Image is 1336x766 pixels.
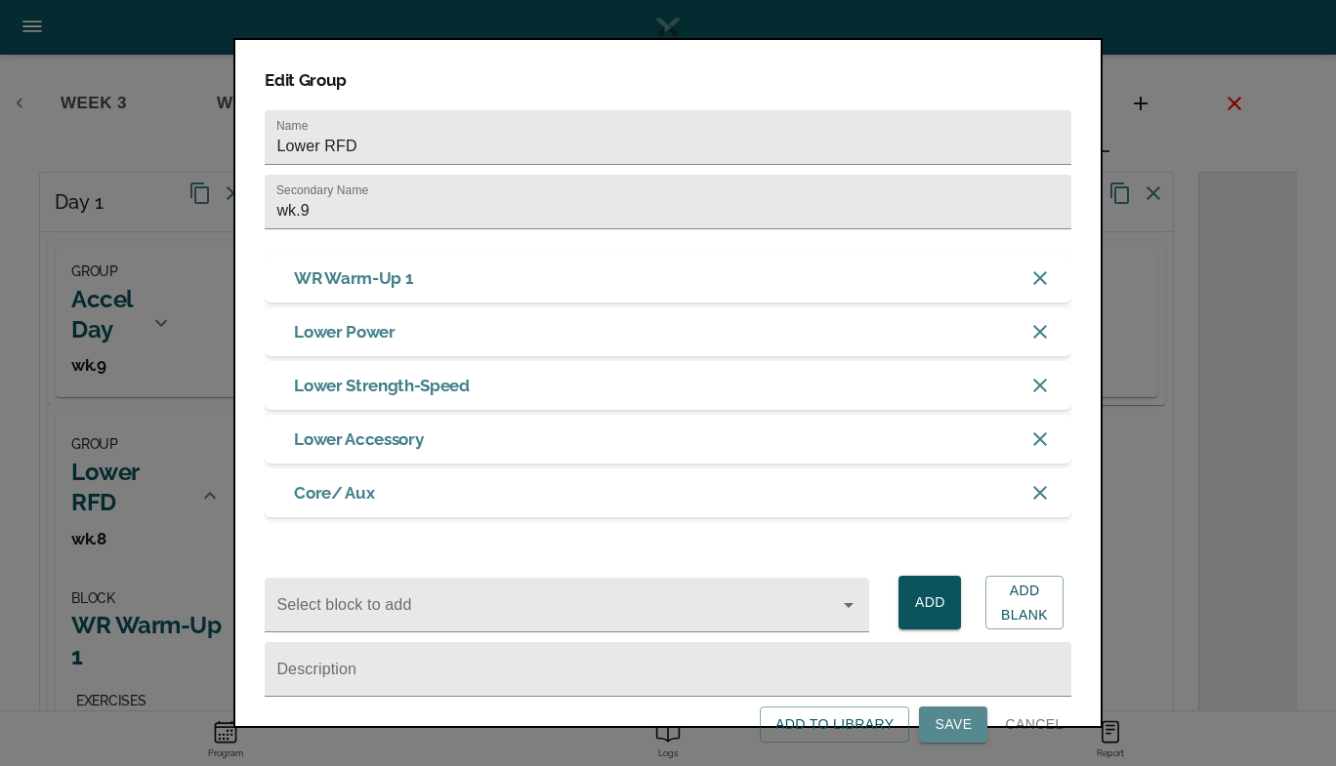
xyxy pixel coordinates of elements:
span: Save [935,712,972,737]
button: Open [835,591,862,619]
h3: Lower Strength-Speed [294,375,469,396]
h3: Lower Accessory [294,428,423,450]
div: Lower Accessory [265,415,1070,464]
span: Cancel [1005,712,1063,737]
button: Add Blank [985,576,1064,629]
div: Core/ Aux [265,468,1070,517]
div: Lower Strength-Speed [265,361,1070,410]
button: Save [919,706,987,743]
h3: WR Warm-Up 1 [294,267,412,289]
button: Add [898,576,961,629]
span: Add [914,590,945,615]
h3: Edit Group [265,69,1070,91]
div: WR Warm-Up 1 [265,254,1070,302]
div: Lower Power [265,307,1070,356]
h3: Lower Power [294,321,395,343]
span: Add to Library [775,712,895,737]
h3: Core/ Aux [294,482,374,504]
button: Cancel [997,706,1070,743]
button: Add to Library [760,706,910,743]
span: Add Blank [1001,579,1048,626]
